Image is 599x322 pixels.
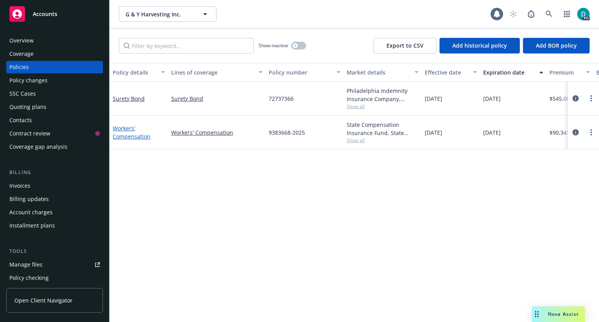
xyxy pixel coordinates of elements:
[9,258,43,271] div: Manage files
[266,63,344,82] button: Policy number
[6,87,103,100] a: SSC Cases
[9,219,55,232] div: Installment plans
[549,128,578,137] span: $90,343.81
[480,63,546,82] button: Expiration date
[483,128,501,137] span: [DATE]
[541,6,557,22] a: Search
[171,128,262,137] a: Workers' Compensation
[347,121,418,137] div: State Compensation Insurance Fund, State Compensation Insurance Fund (SCIF)
[559,6,575,22] a: Switch app
[532,306,585,322] button: Nova Assist
[6,141,103,153] a: Coverage gap analysis
[587,94,596,103] a: more
[536,42,577,49] span: Add BOR policy
[523,38,590,53] button: Add BOR policy
[9,87,36,100] div: SSC Cases
[347,68,410,76] div: Market details
[374,38,436,53] button: Export to CSV
[532,306,542,322] div: Drag to move
[425,94,442,103] span: [DATE]
[425,128,442,137] span: [DATE]
[6,169,103,176] div: Billing
[33,11,57,17] span: Accounts
[347,103,418,110] span: Show all
[9,34,34,47] div: Overview
[119,6,216,22] button: G & Y Harvesting Inc.
[9,61,29,73] div: Policies
[9,272,49,284] div: Policy checking
[126,10,193,18] span: G & Y Harvesting Inc.
[119,38,254,53] input: Filter by keyword...
[9,114,32,126] div: Contacts
[113,68,156,76] div: Policy details
[259,42,288,49] span: Show inactive
[548,311,579,317] span: Nova Assist
[347,87,418,103] div: Philadelphia Indemnity Insurance Company, Philadelphia Insurance Companies, Surety1
[6,258,103,271] a: Manage files
[9,206,53,219] div: Account charges
[577,8,590,20] img: photo
[9,127,50,140] div: Contract review
[6,74,103,87] a: Policy changes
[549,94,570,103] span: $545.00
[6,219,103,232] a: Installment plans
[9,101,46,113] div: Quoting plans
[6,3,103,25] a: Accounts
[6,272,103,284] a: Policy checking
[168,63,266,82] button: Lines of coverage
[6,114,103,126] a: Contacts
[587,128,596,137] a: more
[113,125,151,140] a: Workers' Compensation
[483,94,501,103] span: [DATE]
[505,6,521,22] a: Start snowing
[6,127,103,140] a: Contract review
[6,247,103,255] div: Tools
[6,193,103,205] a: Billing updates
[113,95,145,102] a: Surety Bond
[6,101,103,113] a: Quoting plans
[110,63,168,82] button: Policy details
[6,61,103,73] a: Policies
[425,68,468,76] div: Effective date
[9,180,30,192] div: Invoices
[171,94,262,103] a: Surety Bond
[9,141,67,153] div: Coverage gap analysis
[6,180,103,192] a: Invoices
[9,74,48,87] div: Policy changes
[6,34,103,47] a: Overview
[386,42,424,49] span: Export to CSV
[549,68,581,76] div: Premium
[571,128,580,137] a: circleInformation
[546,63,593,82] button: Premium
[571,94,580,103] a: circleInformation
[452,42,507,49] span: Add historical policy
[523,6,539,22] a: Report a Bug
[269,94,294,103] span: 72737366
[344,63,422,82] button: Market details
[347,137,418,144] span: Show all
[6,48,103,60] a: Coverage
[440,38,520,53] button: Add historical policy
[6,206,103,219] a: Account charges
[171,68,254,76] div: Lines of coverage
[422,63,480,82] button: Effective date
[269,68,332,76] div: Policy number
[9,193,49,205] div: Billing updates
[9,48,34,60] div: Coverage
[269,128,305,137] span: 9383668-2025
[483,68,535,76] div: Expiration date
[14,296,73,304] span: Open Client Navigator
